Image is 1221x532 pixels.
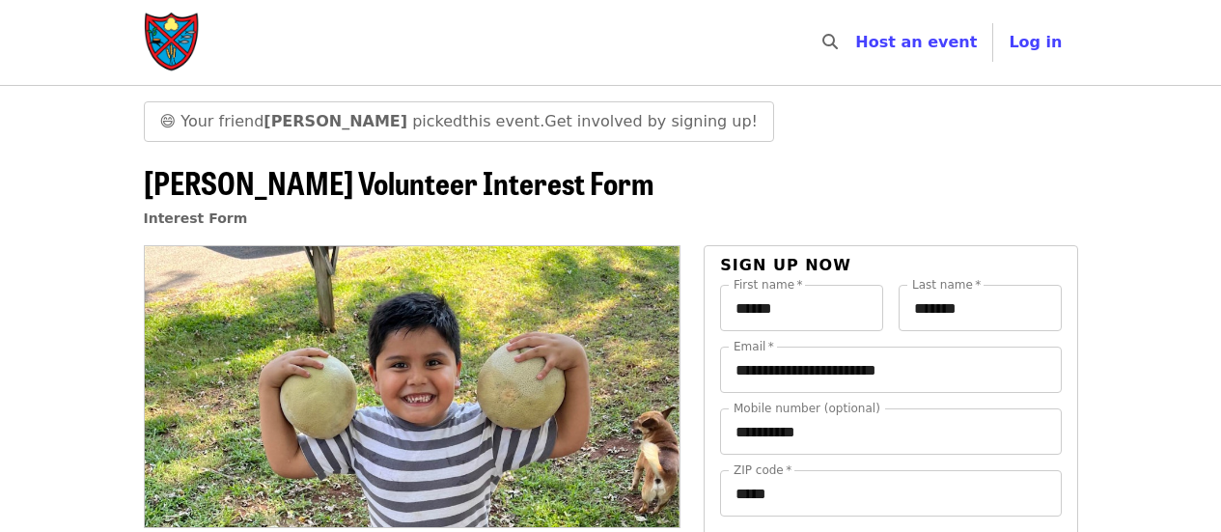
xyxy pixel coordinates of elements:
input: Mobile number (optional) [720,408,1061,455]
label: Last name [912,279,981,291]
label: Mobile number (optional) [734,403,880,414]
strong: [PERSON_NAME] [264,112,407,130]
input: Email [720,347,1061,393]
a: Interest Form [144,210,248,226]
input: First name [720,285,883,331]
img: Society of St. Andrew - Home [144,12,202,73]
span: Sign up now [720,256,851,274]
input: Search [849,19,865,66]
span: grinning face emoji [160,112,177,130]
input: Last name [899,285,1062,331]
label: Email [734,341,774,352]
span: Log in [1009,33,1062,51]
input: ZIP code [720,470,1061,517]
span: [PERSON_NAME] Volunteer Interest Form [144,159,653,205]
i: search icon [822,33,838,51]
label: ZIP code [734,464,791,476]
button: Log in [993,23,1077,62]
a: Host an event [855,33,977,51]
span: Your friend picked this event . Get involved by signing up! [180,112,758,130]
img: SoSA Volunteer Interest Form organized by Society of St. Andrew [145,246,680,526]
label: First name [734,279,803,291]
